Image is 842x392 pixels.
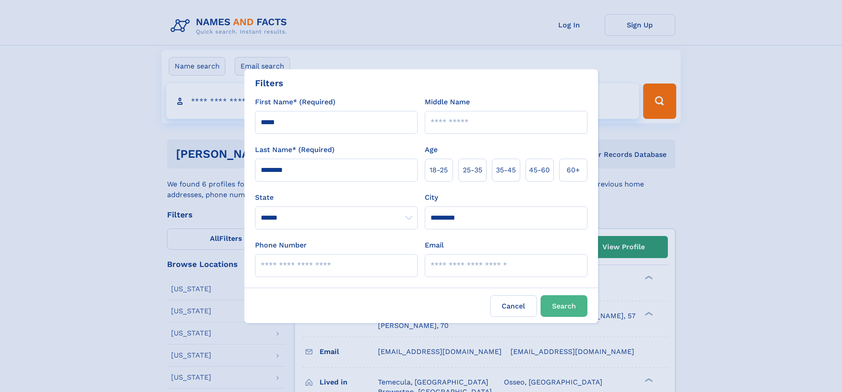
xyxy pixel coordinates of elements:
[425,145,438,155] label: Age
[425,240,444,251] label: Email
[255,240,307,251] label: Phone Number
[425,192,438,203] label: City
[255,192,418,203] label: State
[255,97,335,107] label: First Name* (Required)
[463,165,482,175] span: 25‑35
[425,97,470,107] label: Middle Name
[541,295,587,317] button: Search
[496,165,516,175] span: 35‑45
[255,145,335,155] label: Last Name* (Required)
[255,76,283,90] div: Filters
[490,295,537,317] label: Cancel
[567,165,580,175] span: 60+
[529,165,550,175] span: 45‑60
[430,165,448,175] span: 18‑25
